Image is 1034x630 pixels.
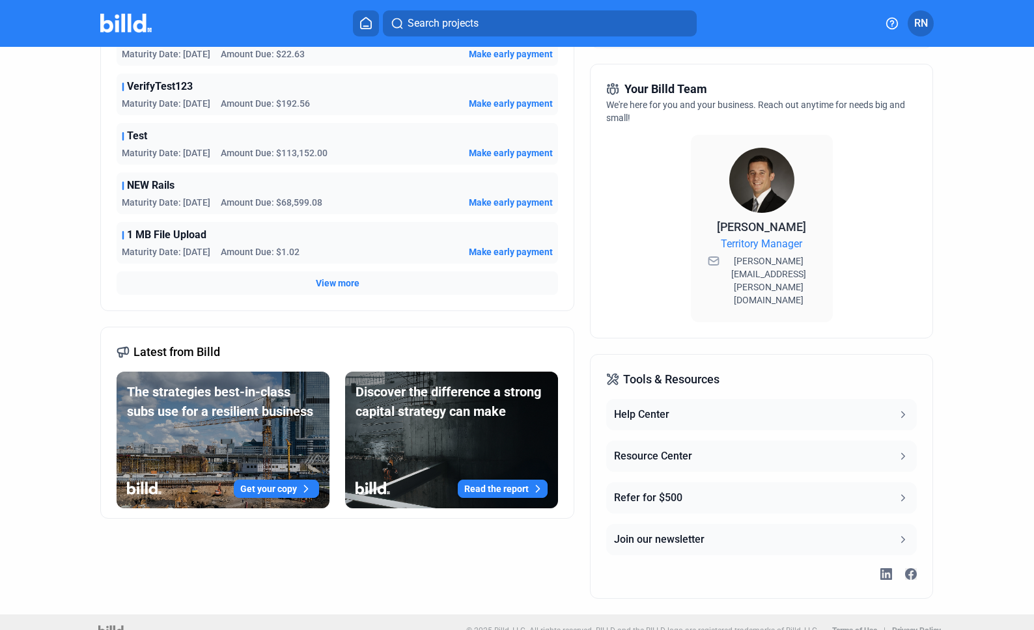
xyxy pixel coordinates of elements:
[914,16,928,31] span: RN
[122,48,210,61] span: Maturity Date: [DATE]
[614,407,669,422] div: Help Center
[614,532,705,547] div: Join our newsletter
[408,16,479,31] span: Search projects
[624,80,707,98] span: Your Billd Team
[623,370,720,389] span: Tools & Resources
[122,196,210,209] span: Maturity Date: [DATE]
[356,382,548,421] div: Discover the difference a strong capital strategy can make
[606,441,916,472] button: Resource Center
[122,97,210,110] span: Maturity Date: [DATE]
[122,146,210,159] span: Maturity Date: [DATE]
[127,382,319,421] div: The strategies best-in-class subs use for a resilient business
[100,14,152,33] img: Billd Company Logo
[221,97,310,110] span: Amount Due: $192.56
[221,196,322,209] span: Amount Due: $68,599.08
[127,79,193,94] span: VerifyTest123
[606,100,905,123] span: We're here for you and your business. Reach out anytime for needs big and small!
[469,97,553,110] button: Make early payment
[458,480,548,498] button: Read the report
[614,448,692,464] div: Resource Center
[722,254,816,307] span: [PERSON_NAME][EMAIL_ADDRESS][PERSON_NAME][DOMAIN_NAME]
[469,48,553,61] button: Make early payment
[729,148,794,213] img: Territory Manager
[221,48,305,61] span: Amount Due: $22.63
[606,524,916,555] button: Join our newsletter
[127,227,206,243] span: 1 MB File Upload
[383,10,697,36] button: Search projects
[127,178,175,193] span: NEW Rails
[127,128,147,144] span: Test
[469,146,553,159] button: Make early payment
[469,196,553,209] button: Make early payment
[122,245,210,258] span: Maturity Date: [DATE]
[133,343,220,361] span: Latest from Billd
[908,10,934,36] button: RN
[721,236,802,252] span: Territory Manager
[221,146,328,159] span: Amount Due: $113,152.00
[606,482,916,514] button: Refer for $500
[316,277,359,290] button: View more
[469,245,553,258] button: Make early payment
[614,490,682,506] div: Refer for $500
[221,245,300,258] span: Amount Due: $1.02
[717,220,806,234] span: [PERSON_NAME]
[606,399,916,430] button: Help Center
[234,480,319,498] button: Get your copy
